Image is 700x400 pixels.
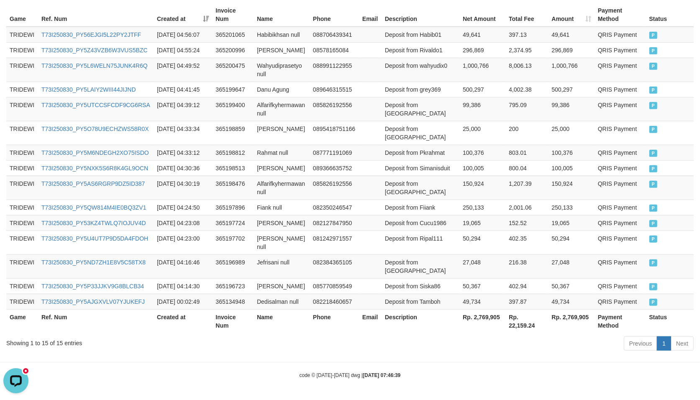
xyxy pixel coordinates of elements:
td: Deposit from Simanisduit [382,160,459,176]
td: 4,002.38 [505,82,548,97]
td: QRIS Payment [595,121,646,145]
a: T73I250830_PY53KZ4TWLQ7IOJUV4D [41,220,146,226]
td: 365198859 [212,121,254,145]
th: Created at: activate to sort column ascending [154,3,213,27]
td: Rahmat null [254,145,310,160]
th: Game [6,309,38,333]
a: T73I250830_PY5QW814M4IE0BQ3ZV1 [41,204,146,211]
td: 49,641 [549,27,595,43]
a: T73I250830_PY5LAIY2WIII44JIJND [41,86,136,93]
div: Showing 1 to 15 of 15 entries [6,336,285,347]
td: [DATE] 04:30:36 [154,160,213,176]
td: [DATE] 04:14:30 [154,278,213,294]
td: TRIDEWI [6,27,38,43]
td: Deposit from Tamboh [382,294,459,309]
td: 0895418751166 [310,121,359,145]
td: [DATE] 00:02:49 [154,294,213,309]
td: QRIS Payment [595,254,646,278]
td: QRIS Payment [595,42,646,58]
td: 100,005 [549,160,595,176]
td: Deposit from Habib01 [382,27,459,43]
a: T73I250830_PY5NXK5S6R8K4GL9OCN [41,165,148,172]
a: T73I250830_PY5AJGXVLV07YJUKEFJ [41,298,145,305]
span: PAID [649,181,658,188]
td: 99,386 [459,97,505,121]
td: [PERSON_NAME] [254,121,310,145]
td: 087771191069 [310,145,359,160]
th: Invoice Num [212,3,254,27]
td: TRIDEWI [6,215,38,231]
th: Description [382,3,459,27]
th: Payment Method [595,309,646,333]
td: 50,367 [459,278,505,294]
td: 365199400 [212,97,254,121]
td: 365197896 [212,200,254,215]
td: Deposit from Fiiank [382,200,459,215]
th: Ref. Num [38,309,154,333]
span: PAID [649,150,658,157]
td: 152.52 [505,215,548,231]
td: 365197724 [212,215,254,231]
td: TRIDEWI [6,176,38,200]
td: Dedisalman null [254,294,310,309]
td: 402.35 [505,231,548,254]
span: PAID [649,165,658,172]
th: Payment Method [595,3,646,27]
td: 100,376 [459,145,505,160]
td: 402.94 [505,278,548,294]
td: 296,869 [549,42,595,58]
td: Jefrisani null [254,254,310,278]
span: PAID [649,126,658,133]
td: Deposit from grey369 [382,82,459,97]
td: 50,294 [549,231,595,254]
td: 365196723 [212,278,254,294]
span: PAID [649,87,658,94]
strong: [DATE] 07:46:39 [363,372,400,378]
a: T73I250830_PY5U4UT7P9D5DA4FDOH [41,235,148,242]
td: 085826192556 [310,97,359,121]
td: 49,734 [459,294,505,309]
td: 2,374.95 [505,42,548,58]
th: Email [359,309,382,333]
a: T73I250830_PY5UTCCSFCDF9CG6RSA [41,102,150,108]
a: Next [671,336,694,351]
th: Phone [310,309,359,333]
td: 365200475 [212,58,254,82]
td: 795.09 [505,97,548,121]
td: 365198513 [212,160,254,176]
span: PAID [649,259,658,267]
td: [DATE] 04:33:12 [154,145,213,160]
td: 397.87 [505,294,548,309]
td: 800.04 [505,160,548,176]
th: Invoice Num [212,309,254,333]
div: new message indicator [22,2,30,10]
th: Game [6,3,38,27]
td: QRIS Payment [595,145,646,160]
td: TRIDEWI [6,58,38,82]
td: Deposit from Cucu1986 [382,215,459,231]
td: Habibikhsan null [254,27,310,43]
td: [DATE] 04:49:52 [154,58,213,82]
td: [DATE] 04:39:12 [154,97,213,121]
th: Phone [310,3,359,27]
td: 25,000 [459,121,505,145]
td: 25,000 [549,121,595,145]
td: QRIS Payment [595,27,646,43]
a: T73I250830_PY5AS6RGRP9DZ5ID387 [41,180,145,187]
td: TRIDEWI [6,294,38,309]
small: code © [DATE]-[DATE] dwg | [300,372,401,378]
span: PAID [649,32,658,39]
td: 50,367 [549,278,595,294]
th: Description [382,309,459,333]
td: 27,048 [459,254,505,278]
td: 27,048 [549,254,595,278]
td: 365198476 [212,176,254,200]
span: PAID [649,63,658,70]
td: Alfarifkyhermawan null [254,176,310,200]
a: T73I250830_PY5Z43VZB6W3VUS5BZC [41,47,148,54]
button: Open LiveChat chat widget [3,3,28,28]
td: 365199647 [212,82,254,97]
td: 2,001.06 [505,200,548,215]
th: Rp. 2,769,905 [459,309,505,333]
td: TRIDEWI [6,200,38,215]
